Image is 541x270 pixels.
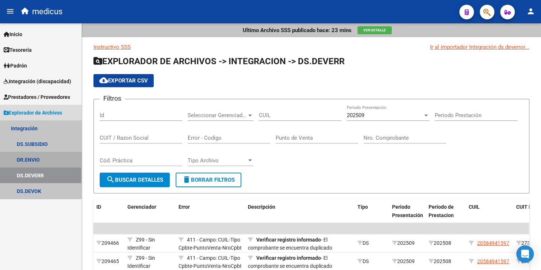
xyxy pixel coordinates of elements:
[389,199,426,223] datatable-header-cell: Periodo Presentación
[4,62,27,70] span: Padrón
[6,7,15,16] mat-icon: menu
[96,204,101,210] span: ID
[179,237,242,251] span: 411 - Campo: CUIL-Tipo Cpbte-PuntoVenta-NroCpbt
[188,112,247,119] span: Seleccionar Gerenciador
[526,7,535,16] mat-icon: person
[93,74,154,87] button: Exportar CSV
[100,93,125,104] h3: Filtros
[182,175,191,184] mat-icon: delete
[392,239,423,247] div: 202509
[429,257,463,266] div: 202508
[179,255,242,269] span: 411 - Campo: CUIL-Tipo Cpbte-PuntoVenta-NroCpbt
[96,257,122,266] div: 209465
[426,199,466,223] datatable-header-cell: Periodo de Prestacion
[392,204,423,218] span: Periodo Presentación
[357,204,368,210] span: Tipo
[392,257,423,266] div: 202509
[357,26,392,34] button: Ver Detalle
[4,46,32,54] span: Tesorería
[354,199,389,223] datatable-header-cell: Tipo
[347,112,364,119] span: 202509
[96,239,122,247] div: 209466
[256,237,321,243] strong: Verificar registro informado
[124,199,176,223] datatable-header-cell: Gerenciador
[127,204,156,210] span: Gerenciador
[477,240,509,246] span: 20584941597
[176,173,241,187] button: Borrar Filtros
[469,204,480,210] span: CUIL
[99,76,108,85] mat-icon: cloud_download
[516,245,534,263] div: Open Intercom Messenger
[179,204,190,210] span: Error
[429,204,454,218] span: Periodo de Prestacion
[99,77,148,84] span: Exportar CSV
[176,199,245,223] datatable-header-cell: Error
[430,43,529,51] div: Ir al importador Integración ds.deverror...
[243,26,352,34] p: Ultimo Archivo SSS publicado hace: 23 mins
[4,77,71,85] span: Integración (discapacidad)
[93,44,131,50] a: Instructivo SSS
[188,157,247,164] span: Tipo Archivo
[4,109,62,117] span: Explorador de Archivos
[466,199,513,223] datatable-header-cell: CUIL
[32,4,62,20] span: medicus
[93,56,345,66] span: EXPLORADOR DE ARCHIVOS -> INTEGRACION -> DS.DEVERR
[4,30,22,38] span: Inicio
[363,28,386,32] span: Ver Detalle
[357,239,386,247] div: DS
[127,237,155,251] span: Z99 - Sin Identificar
[182,177,235,183] span: Borrar Filtros
[4,93,70,101] span: Prestadores / Proveedores
[256,255,321,261] strong: Verificar registro informado
[248,237,332,251] span: - El comprobante se encuentra duplicado
[429,239,463,247] div: 202508
[477,258,509,264] span: 20584941597
[106,175,115,184] mat-icon: search
[248,255,332,269] span: - El comprobante se encuentra duplicado
[106,177,163,183] span: Buscar Detalles
[357,257,386,266] div: DS
[248,204,275,210] span: Descripción
[100,173,170,187] button: Buscar Detalles
[93,199,124,223] datatable-header-cell: ID
[127,255,155,269] span: Z99 - Sin Identificar
[245,199,354,223] datatable-header-cell: Descripción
